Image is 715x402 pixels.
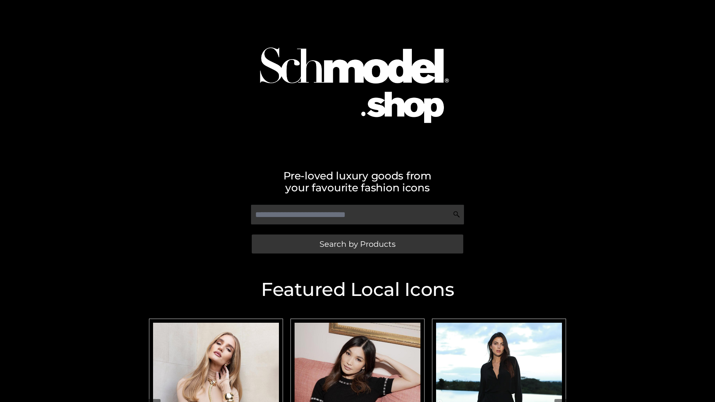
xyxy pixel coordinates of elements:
span: Search by Products [320,240,395,248]
a: Search by Products [252,234,463,253]
img: Search Icon [453,211,460,218]
h2: Featured Local Icons​ [145,280,570,299]
h2: Pre-loved luxury goods from your favourite fashion icons [145,170,570,194]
